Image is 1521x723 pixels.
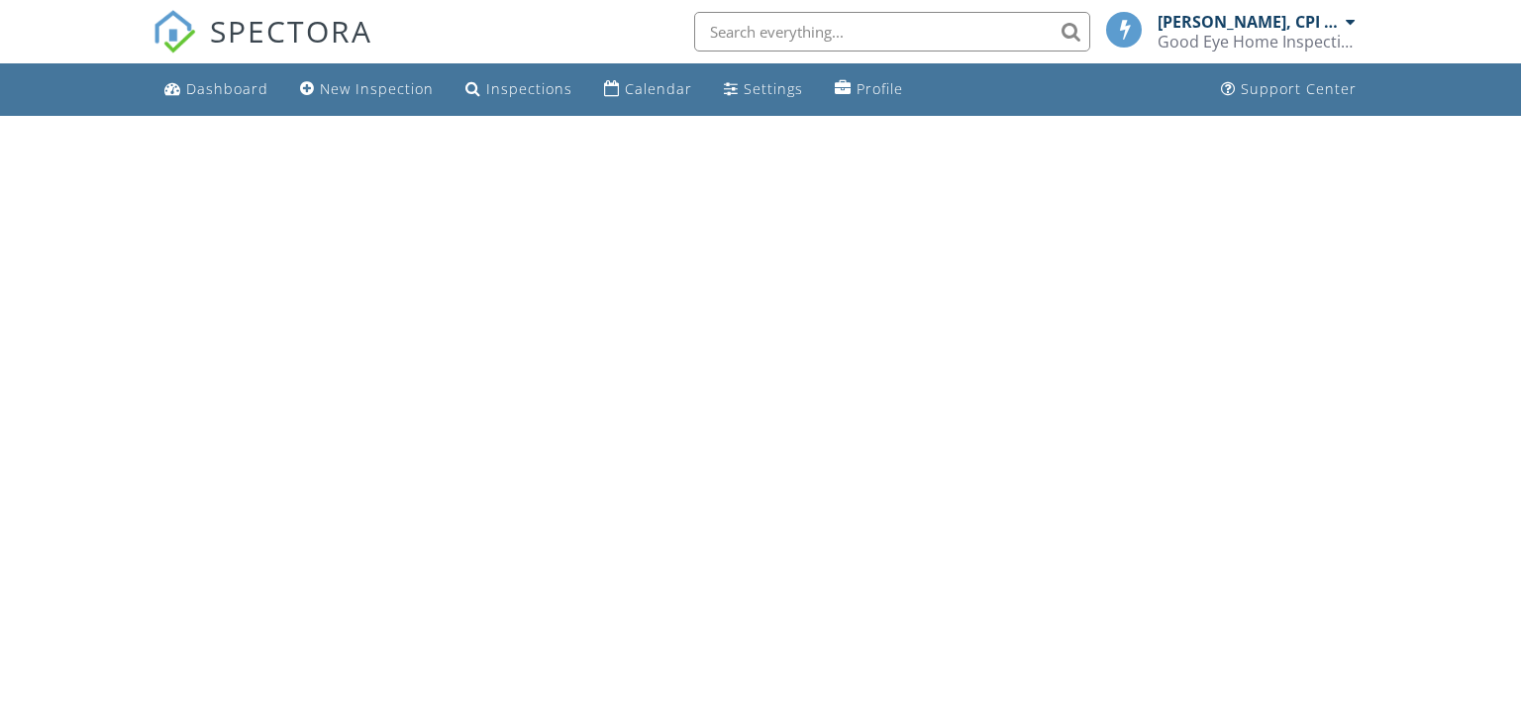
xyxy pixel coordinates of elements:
[596,71,700,108] a: Calendar
[186,79,268,98] div: Dashboard
[716,71,811,108] a: Settings
[156,71,276,108] a: Dashboard
[292,71,442,108] a: New Inspection
[857,79,903,98] div: Profile
[1158,32,1356,52] div: Good Eye Home Inspections, Sewer Scopes & Mold Testing
[1158,12,1341,32] div: [PERSON_NAME], CPI OHI 2022002472
[320,79,434,98] div: New Inspection
[152,27,372,68] a: SPECTORA
[457,71,580,108] a: Inspections
[694,12,1090,52] input: Search everything...
[827,71,911,108] a: Profile
[1241,79,1357,98] div: Support Center
[152,10,196,53] img: The Best Home Inspection Software - Spectora
[486,79,572,98] div: Inspections
[744,79,803,98] div: Settings
[210,10,372,52] span: SPECTORA
[625,79,692,98] div: Calendar
[1213,71,1365,108] a: Support Center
